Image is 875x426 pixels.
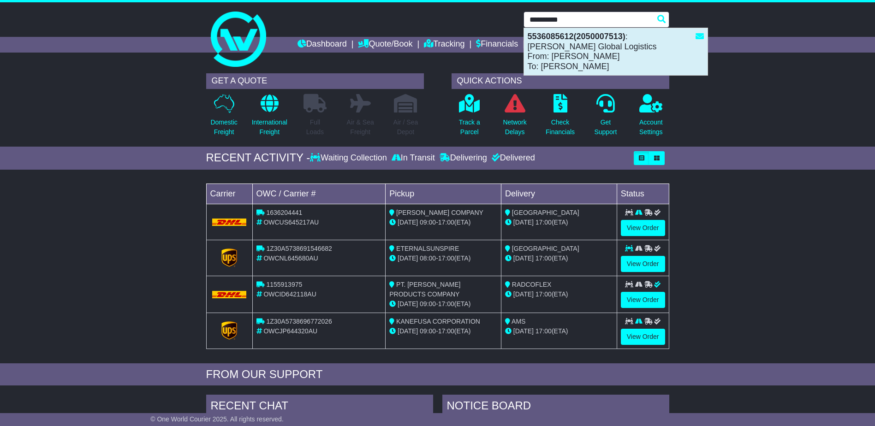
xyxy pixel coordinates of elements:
p: Domestic Freight [210,118,237,137]
span: 17:00 [438,300,454,308]
span: OWCUS645217AU [263,219,319,226]
div: Delivering [437,153,489,163]
span: 08:00 [420,254,436,262]
span: ETERNALSUNSPIRE [396,245,459,252]
div: GET A QUOTE [206,73,424,89]
span: 1Z30A5738696772026 [266,318,332,325]
p: Account Settings [639,118,663,137]
span: [PERSON_NAME] COMPANY [396,209,483,216]
a: Financials [476,37,518,53]
strong: 5536085612(2050007513) [528,32,625,41]
span: 17:00 [438,254,454,262]
a: NetworkDelays [502,94,527,142]
div: Delivered [489,153,535,163]
span: [DATE] [513,219,534,226]
a: View Order [621,220,665,236]
span: [DATE] [398,254,418,262]
span: RADCOFLEX [512,281,552,288]
p: Network Delays [503,118,526,137]
span: 09:00 [420,300,436,308]
a: View Order [621,256,665,272]
div: (ETA) [505,218,613,227]
span: PT. [PERSON_NAME] PRODUCTS COMPANY [389,281,460,298]
p: Get Support [594,118,617,137]
a: Tracking [424,37,464,53]
p: Track a Parcel [459,118,480,137]
span: 17:00 [536,327,552,335]
td: Pickup [386,183,501,204]
div: QUICK ACTIONS [452,73,669,89]
p: Air & Sea Freight [347,118,374,137]
div: - (ETA) [389,218,497,227]
a: GetSupport [594,94,617,142]
div: - (ETA) [389,299,497,309]
span: 09:00 [420,327,436,335]
div: - (ETA) [389,326,497,336]
img: DHL.png [212,291,247,298]
div: RECENT ACTIVITY - [206,151,310,165]
span: AMS [512,318,525,325]
span: [GEOGRAPHIC_DATA] [512,209,579,216]
div: RECENT CHAT [206,395,433,420]
span: 17:00 [536,254,552,262]
span: 09:00 [420,219,436,226]
div: (ETA) [505,290,613,299]
span: 17:00 [438,327,454,335]
img: DHL.png [212,219,247,226]
span: [DATE] [398,327,418,335]
span: OWCNL645680AU [263,254,318,262]
div: FROM OUR SUPPORT [206,368,669,381]
span: [DATE] [398,219,418,226]
p: Check Financials [546,118,575,137]
a: View Order [621,292,665,308]
span: OWCJP644320AU [263,327,317,335]
span: 1Z30A5738691546682 [266,245,332,252]
div: In Transit [389,153,437,163]
span: [DATE] [513,327,534,335]
td: Carrier [206,183,252,204]
span: © One World Courier 2025. All rights reserved. [150,415,284,423]
span: KANEFUSA CORPORATION [396,318,480,325]
span: 17:00 [536,290,552,298]
td: OWC / Carrier # [252,183,386,204]
p: International Freight [252,118,287,137]
span: OWCID642118AU [263,290,316,298]
div: Waiting Collection [310,153,389,163]
a: AccountSettings [639,94,663,142]
span: [GEOGRAPHIC_DATA] [512,245,579,252]
p: Full Loads [304,118,327,137]
p: Air / Sea Depot [393,118,418,137]
span: 17:00 [438,219,454,226]
div: (ETA) [505,326,613,336]
a: View Order [621,329,665,345]
a: Quote/Book [358,37,412,53]
span: 17:00 [536,219,552,226]
div: NOTICE BOARD [442,395,669,420]
span: [DATE] [513,254,534,262]
a: Dashboard [298,37,347,53]
div: : [PERSON_NAME] Global Logistics From: [PERSON_NAME] To: [PERSON_NAME] [524,28,708,75]
span: [DATE] [513,290,534,298]
img: GetCarrierServiceLogo [221,248,237,267]
a: InternationalFreight [251,94,288,142]
img: GetCarrierServiceLogo [221,321,237,340]
a: CheckFinancials [545,94,575,142]
a: DomesticFreight [210,94,238,142]
td: Delivery [501,183,617,204]
a: Track aParcel [458,94,481,142]
span: [DATE] [398,300,418,308]
td: Status [617,183,669,204]
div: - (ETA) [389,254,497,263]
span: 1636204441 [266,209,302,216]
div: (ETA) [505,254,613,263]
span: 1155913975 [266,281,302,288]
